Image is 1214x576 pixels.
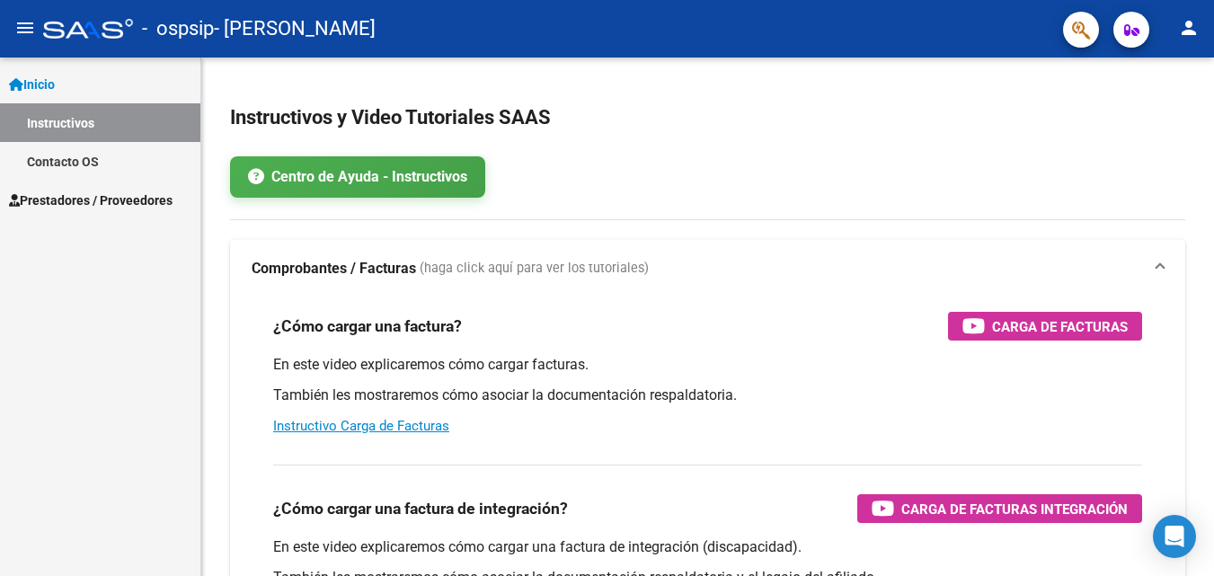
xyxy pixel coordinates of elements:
[420,259,649,279] span: (haga click aquí para ver los tutoriales)
[230,101,1185,135] h2: Instructivos y Video Tutoriales SAAS
[273,314,462,339] h3: ¿Cómo cargar una factura?
[214,9,376,49] span: - [PERSON_NAME]
[142,9,214,49] span: - ospsip
[992,315,1128,338] span: Carga de Facturas
[1178,17,1200,39] mat-icon: person
[1153,515,1196,558] div: Open Intercom Messenger
[252,259,416,279] strong: Comprobantes / Facturas
[230,240,1185,297] mat-expansion-panel-header: Comprobantes / Facturas (haga click aquí para ver los tutoriales)
[230,156,485,198] a: Centro de Ayuda - Instructivos
[273,355,1142,375] p: En este video explicaremos cómo cargar facturas.
[273,496,568,521] h3: ¿Cómo cargar una factura de integración?
[273,418,449,434] a: Instructivo Carga de Facturas
[9,75,55,94] span: Inicio
[901,498,1128,520] span: Carga de Facturas Integración
[273,537,1142,557] p: En este video explicaremos cómo cargar una factura de integración (discapacidad).
[273,385,1142,405] p: También les mostraremos cómo asociar la documentación respaldatoria.
[857,494,1142,523] button: Carga de Facturas Integración
[948,312,1142,341] button: Carga de Facturas
[14,17,36,39] mat-icon: menu
[9,191,173,210] span: Prestadores / Proveedores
